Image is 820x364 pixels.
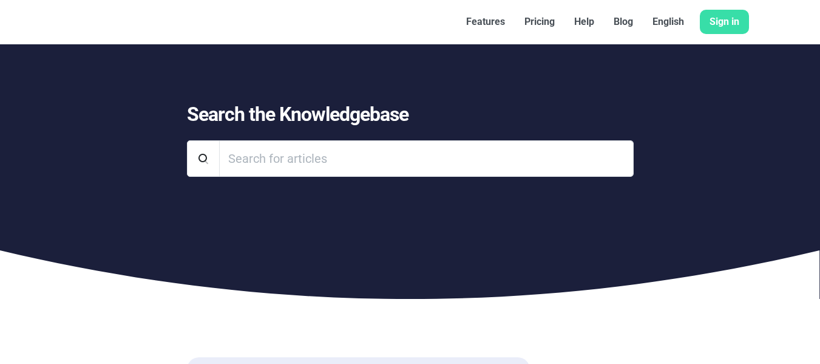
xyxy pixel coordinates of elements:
input: Search [219,140,634,177]
font: Pricing [524,16,555,27]
h1: Search the Knowledgebase [187,103,634,126]
font: Features [466,16,505,27]
a: Blog [604,10,643,34]
a: Pricing [515,10,564,34]
font: Blog [614,16,633,27]
font: Sign in [710,16,739,27]
a: Features [456,10,515,34]
a: Sign in [700,10,749,34]
font: Help [574,16,594,27]
a: English [643,10,694,34]
a: Help [564,10,604,34]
